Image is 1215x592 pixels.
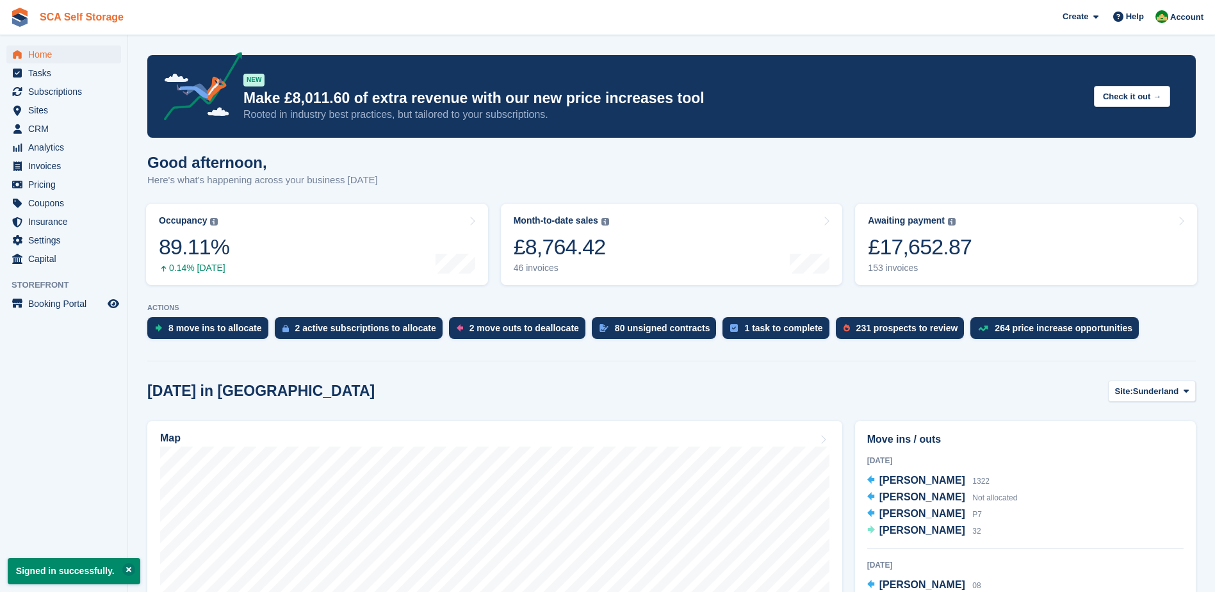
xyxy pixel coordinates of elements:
a: SCA Self Storage [35,6,129,28]
span: Settings [28,231,105,249]
h2: Map [160,432,181,444]
a: 2 move outs to deallocate [449,317,592,345]
span: 32 [972,527,981,536]
span: Subscriptions [28,83,105,101]
img: price-adjustments-announcement-icon-8257ccfd72463d97f412b2fc003d46551f7dbcb40ab6d574587a9cd5c0d94... [153,52,243,125]
div: 80 unsigned contracts [615,323,710,333]
a: 231 prospects to review [836,317,971,345]
a: Occupancy 89.11% 0.14% [DATE] [146,204,488,285]
span: Create [1063,10,1088,23]
div: 264 price increase opportunities [995,323,1132,333]
a: 80 unsigned contracts [592,317,723,345]
div: Occupancy [159,215,207,226]
div: £8,764.42 [514,234,609,260]
a: 8 move ins to allocate [147,317,275,345]
div: [DATE] [867,455,1184,466]
div: 89.11% [159,234,229,260]
div: [DATE] [867,559,1184,571]
div: 1 task to complete [744,323,822,333]
p: Signed in successfully. [8,558,140,584]
span: Home [28,45,105,63]
span: 08 [972,581,981,590]
img: price_increase_opportunities-93ffe204e8149a01c8c9dc8f82e8f89637d9d84a8eef4429ea346261dce0b2c0.svg [978,325,988,331]
img: prospect-51fa495bee0391a8d652442698ab0144808aea92771e9ea1ae160a38d050c398.svg [844,324,850,332]
a: menu [6,295,121,313]
span: CRM [28,120,105,138]
div: 0.14% [DATE] [159,263,229,274]
div: 231 prospects to review [856,323,958,333]
a: menu [6,176,121,193]
a: Preview store [106,296,121,311]
a: menu [6,120,121,138]
a: menu [6,157,121,175]
img: move_outs_to_deallocate_icon-f764333ba52eb49d3ac5e1228854f67142a1ed5810a6f6cc68b1a99e826820c5.svg [457,324,463,332]
h1: Good afternoon, [147,154,378,171]
a: Awaiting payment £17,652.87 153 invoices [855,204,1197,285]
img: contract_signature_icon-13c848040528278c33f63329250d36e43548de30e8caae1d1a13099fd9432cc5.svg [599,324,608,332]
span: Sunderland [1133,385,1179,398]
a: menu [6,45,121,63]
a: menu [6,213,121,231]
h2: Move ins / outs [867,432,1184,447]
div: £17,652.87 [868,234,972,260]
div: 153 invoices [868,263,972,274]
a: 264 price increase opportunities [970,317,1145,345]
a: 2 active subscriptions to allocate [275,317,449,345]
img: active_subscription_to_allocate_icon-d502201f5373d7db506a760aba3b589e785aa758c864c3986d89f69b8ff3... [282,324,289,333]
span: [PERSON_NAME] [879,475,965,486]
span: Not allocated [972,493,1017,502]
div: 46 invoices [514,263,609,274]
a: menu [6,83,121,101]
span: Invoices [28,157,105,175]
img: task-75834270c22a3079a89374b754ae025e5fb1db73e45f91037f5363f120a921f8.svg [730,324,738,332]
span: Coupons [28,194,105,212]
span: Storefront [12,279,127,292]
a: menu [6,250,121,268]
div: NEW [243,74,265,86]
img: icon-info-grey-7440780725fd019a000dd9b08b2336e03edf1995a4989e88bcd33f0948082b44.svg [210,218,218,226]
a: menu [6,231,121,249]
a: menu [6,64,121,82]
p: Here's what's happening across your business [DATE] [147,173,378,188]
a: [PERSON_NAME] 32 [867,523,981,539]
a: [PERSON_NAME] 1322 [867,473,990,489]
a: menu [6,138,121,156]
p: Rooted in industry best practices, but tailored to your subscriptions. [243,108,1084,122]
p: ACTIONS [147,304,1196,312]
div: 2 active subscriptions to allocate [295,323,436,333]
span: Insurance [28,213,105,231]
div: Awaiting payment [868,215,945,226]
div: Month-to-date sales [514,215,598,226]
span: Tasks [28,64,105,82]
span: Sites [28,101,105,119]
img: move_ins_to_allocate_icon-fdf77a2bb77ea45bf5b3d319d69a93e2d87916cf1d5bf7949dd705db3b84f3ca.svg [155,324,162,332]
button: Check it out → [1094,86,1170,107]
span: [PERSON_NAME] [879,525,965,536]
span: [PERSON_NAME] [879,579,965,590]
span: Help [1126,10,1144,23]
span: Capital [28,250,105,268]
a: menu [6,194,121,212]
img: stora-icon-8386f47178a22dfd0bd8f6a31ec36ba5ce8667c1dd55bd0f319d3a0aa187defe.svg [10,8,29,27]
span: [PERSON_NAME] [879,491,965,502]
h2: [DATE] in [GEOGRAPHIC_DATA] [147,382,375,400]
a: menu [6,101,121,119]
span: Account [1170,11,1203,24]
span: Analytics [28,138,105,156]
img: icon-info-grey-7440780725fd019a000dd9b08b2336e03edf1995a4989e88bcd33f0948082b44.svg [948,218,956,226]
span: Pricing [28,176,105,193]
span: Booking Portal [28,295,105,313]
img: icon-info-grey-7440780725fd019a000dd9b08b2336e03edf1995a4989e88bcd33f0948082b44.svg [601,218,609,226]
a: [PERSON_NAME] Not allocated [867,489,1018,506]
a: [PERSON_NAME] P7 [867,506,982,523]
span: P7 [972,510,982,519]
div: 2 move outs to deallocate [469,323,579,333]
a: Month-to-date sales £8,764.42 46 invoices [501,204,843,285]
p: Make £8,011.60 of extra revenue with our new price increases tool [243,89,1084,108]
div: 8 move ins to allocate [168,323,262,333]
button: Site: Sunderland [1108,381,1196,402]
span: [PERSON_NAME] [879,508,965,519]
span: Site: [1115,385,1133,398]
a: 1 task to complete [722,317,835,345]
span: 1322 [972,477,990,486]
